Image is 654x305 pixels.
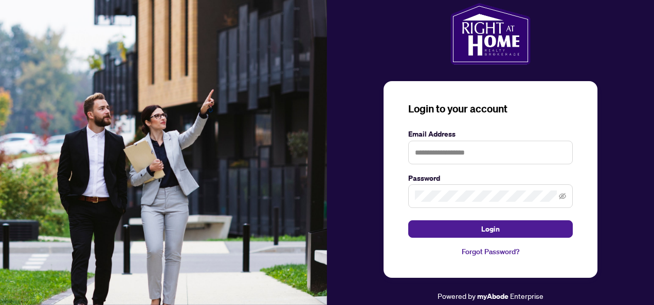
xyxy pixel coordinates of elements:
h3: Login to your account [408,102,573,116]
a: myAbode [477,291,508,302]
span: Powered by [438,291,476,300]
span: Enterprise [510,291,543,300]
label: Password [408,173,573,184]
span: eye-invisible [559,193,566,200]
label: Email Address [408,128,573,140]
a: Forgot Password? [408,246,573,257]
span: Login [481,221,500,237]
img: ma-logo [450,3,530,65]
button: Login [408,220,573,238]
